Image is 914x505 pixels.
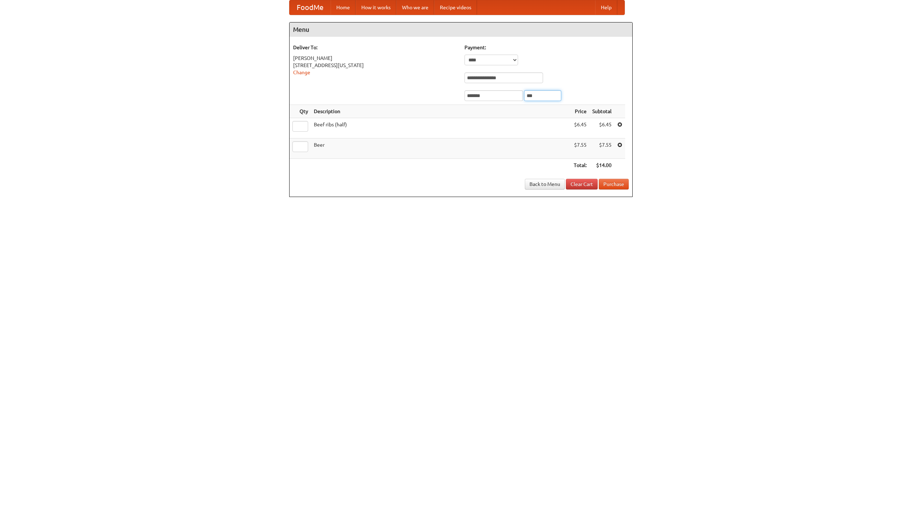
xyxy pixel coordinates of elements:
[356,0,396,15] a: How it works
[293,70,310,75] a: Change
[464,44,629,51] h5: Payment:
[311,118,571,138] td: Beef ribs (half)
[589,118,614,138] td: $6.45
[589,105,614,118] th: Subtotal
[589,138,614,159] td: $7.55
[311,105,571,118] th: Description
[331,0,356,15] a: Home
[525,179,565,190] a: Back to Menu
[396,0,434,15] a: Who we are
[290,22,632,37] h4: Menu
[311,138,571,159] td: Beer
[290,105,311,118] th: Qty
[293,62,457,69] div: [STREET_ADDRESS][US_STATE]
[589,159,614,172] th: $14.00
[571,159,589,172] th: Total:
[571,105,589,118] th: Price
[434,0,477,15] a: Recipe videos
[571,138,589,159] td: $7.55
[566,179,598,190] a: Clear Cart
[293,55,457,62] div: [PERSON_NAME]
[571,118,589,138] td: $6.45
[290,0,331,15] a: FoodMe
[293,44,457,51] h5: Deliver To:
[599,179,629,190] button: Purchase
[595,0,617,15] a: Help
